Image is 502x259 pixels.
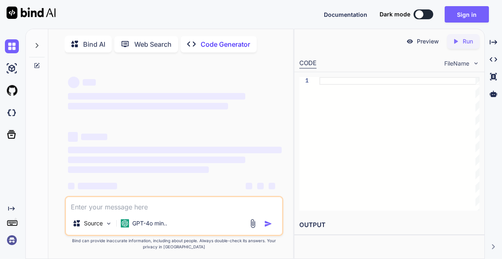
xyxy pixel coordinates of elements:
span: ‌ [246,183,252,189]
p: Web Search [134,39,172,49]
img: darkCloudIdeIcon [5,106,19,120]
div: CODE [299,59,317,68]
span: ‌ [78,183,117,189]
span: ‌ [68,103,228,109]
button: Sign in [445,6,489,23]
span: ‌ [68,147,281,153]
span: ‌ [68,166,209,173]
p: Bind AI [83,39,105,49]
img: GPT-4o mini [121,219,129,227]
img: githubLight [5,84,19,98]
img: signin [5,233,19,247]
p: Preview [417,37,439,45]
p: GPT-4o min.. [132,219,167,227]
span: ‌ [68,183,75,189]
span: ‌ [68,132,78,142]
img: attachment [248,219,258,228]
span: ‌ [68,77,79,88]
span: ‌ [68,157,245,163]
span: ‌ [257,183,264,189]
span: ‌ [81,134,107,140]
span: FileName [444,59,469,68]
img: icon [264,220,272,228]
img: Pick Models [105,220,112,227]
img: chat [5,39,19,53]
div: 1 [299,77,309,85]
img: Bind AI [7,7,56,19]
h2: OUTPUT [294,216,484,235]
span: Documentation [324,11,367,18]
span: Dark mode [380,10,410,18]
span: ‌ [68,93,245,100]
img: ai-studio [5,61,19,75]
p: Source [84,219,103,227]
span: ‌ [83,79,96,86]
p: Bind can provide inaccurate information, including about people. Always double-check its answers.... [65,238,283,250]
p: Code Generator [201,39,250,49]
img: chevron down [473,60,479,67]
img: preview [406,38,414,45]
span: ‌ [269,183,275,189]
p: Run [463,37,473,45]
button: Documentation [324,10,367,19]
